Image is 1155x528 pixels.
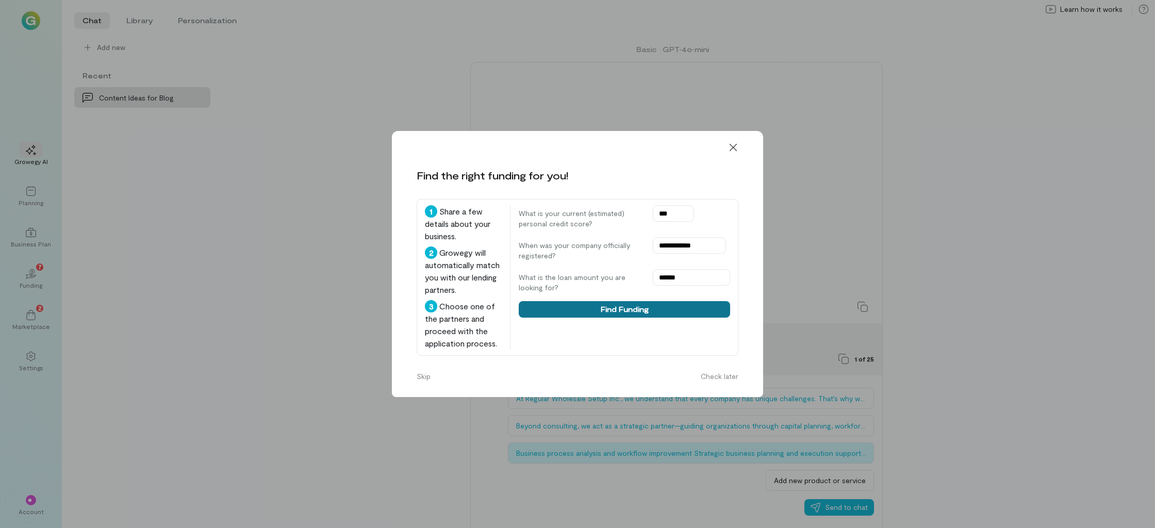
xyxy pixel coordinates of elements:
[425,246,502,296] div: Growegy will automatically match you with our lending partners.
[425,300,502,350] div: Choose one of the partners and proceed with the application process.
[695,368,745,385] button: Check later
[425,300,437,312] div: 3
[425,246,437,259] div: 2
[425,205,437,218] div: 1
[410,368,437,385] button: Skip
[519,272,642,293] label: What is the loan amount you are looking for?
[425,205,502,242] div: Share a few details about your business.
[417,168,568,183] div: Find the right funding for you!
[519,240,642,261] label: When was your company officially registered?
[519,208,642,229] label: What is your current (estimated) personal credit score?
[519,301,730,318] button: Find Funding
